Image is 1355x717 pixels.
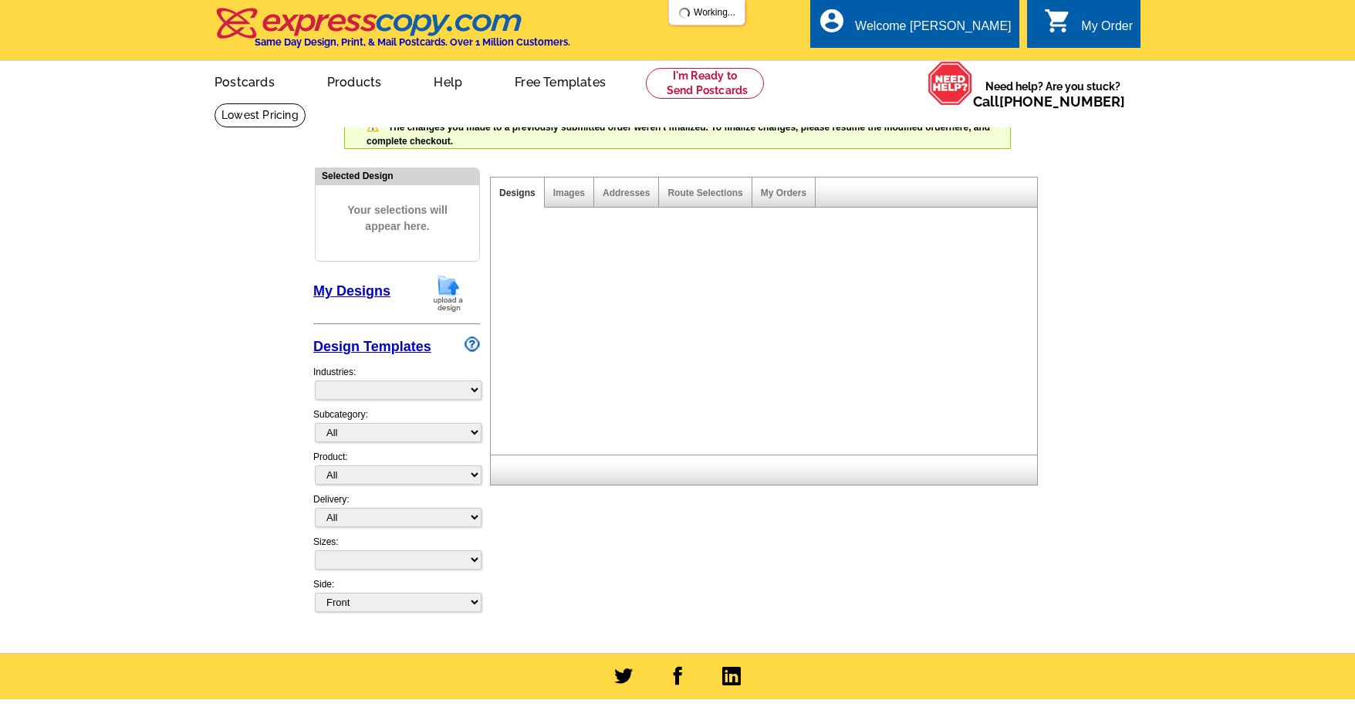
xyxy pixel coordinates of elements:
[973,93,1125,110] span: Call
[667,188,742,198] a: Route Selections
[316,168,479,183] div: Selected Design
[1044,7,1072,35] i: shopping_cart
[190,63,299,99] a: Postcards
[313,535,480,577] div: Sizes:
[490,63,630,99] a: Free Templates
[409,63,487,99] a: Help
[313,283,390,299] a: My Designs
[313,450,480,492] div: Product:
[678,7,691,19] img: loading...
[313,357,480,408] div: Industries:
[818,7,846,35] i: account_circle
[313,339,431,354] a: Design Templates
[603,188,650,198] a: Addresses
[215,19,570,48] a: Same Day Design, Print, & Mail Postcards. Over 1 Million Customers.
[761,188,806,198] a: My Orders
[973,79,1133,110] span: Need help? Are you stuck?
[1044,17,1133,36] a: shopping_cart My Order
[313,577,480,614] div: Side:
[255,36,570,48] h4: Same Day Design, Print, & Mail Postcards. Over 1 Million Customers.
[553,188,585,198] a: Images
[499,188,536,198] a: Designs
[313,408,480,450] div: Subcategory:
[928,61,973,106] img: help
[1081,19,1133,41] div: My Order
[465,337,480,352] img: design-wizard-help-icon.png
[428,273,468,313] img: upload-design
[949,122,968,133] a: here
[327,187,468,250] span: Your selections will appear here.
[302,63,407,99] a: Products
[999,93,1125,110] a: [PHONE_NUMBER]
[313,492,480,535] div: Delivery:
[855,19,1011,41] div: Welcome [PERSON_NAME]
